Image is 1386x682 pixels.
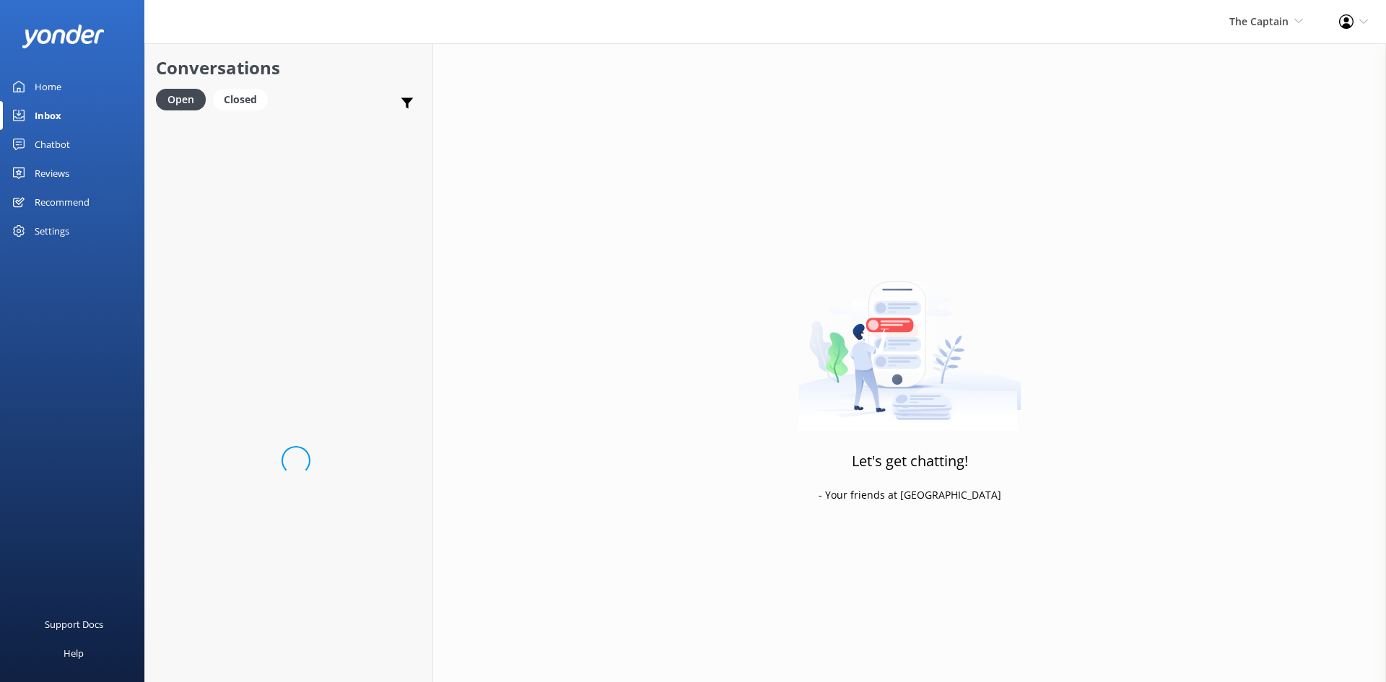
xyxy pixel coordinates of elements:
[35,101,61,130] div: Inbox
[156,89,206,110] div: Open
[35,159,69,188] div: Reviews
[213,89,268,110] div: Closed
[35,72,61,101] div: Home
[819,487,1001,503] p: - Your friends at [GEOGRAPHIC_DATA]
[213,91,275,107] a: Closed
[35,188,90,217] div: Recommend
[156,91,213,107] a: Open
[45,610,103,639] div: Support Docs
[1229,14,1289,28] span: The Captain
[22,25,105,48] img: yonder-white-logo.png
[798,251,1021,432] img: artwork of a man stealing a conversation from at giant smartphone
[156,54,422,82] h2: Conversations
[35,130,70,159] div: Chatbot
[35,217,69,245] div: Settings
[852,450,968,473] h3: Let's get chatting!
[64,639,84,668] div: Help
